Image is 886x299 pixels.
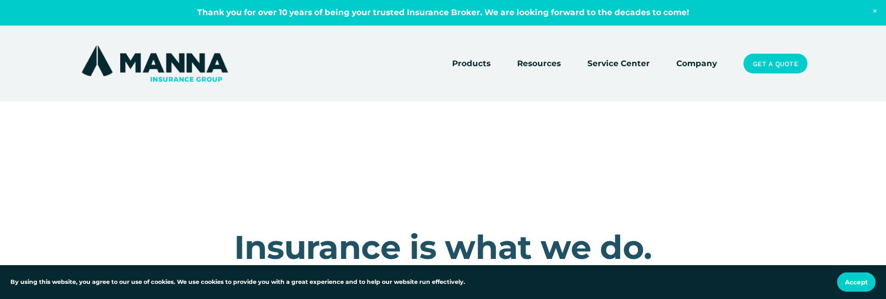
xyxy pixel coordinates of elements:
strong: Insurance is what we do. [234,227,652,267]
span: Resources [517,57,561,70]
p: By using this website, you agree to our use of cookies. We use cookies to provide you with a grea... [10,278,465,287]
a: Service Center [587,56,650,71]
a: Company [676,56,717,71]
span: Accept [845,278,868,286]
img: Manna Insurance Group [79,43,230,84]
a: folder dropdown [517,56,561,71]
button: Accept [837,272,876,292]
span: Products [452,57,491,70]
a: Get a Quote [743,54,807,73]
a: folder dropdown [452,56,491,71]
